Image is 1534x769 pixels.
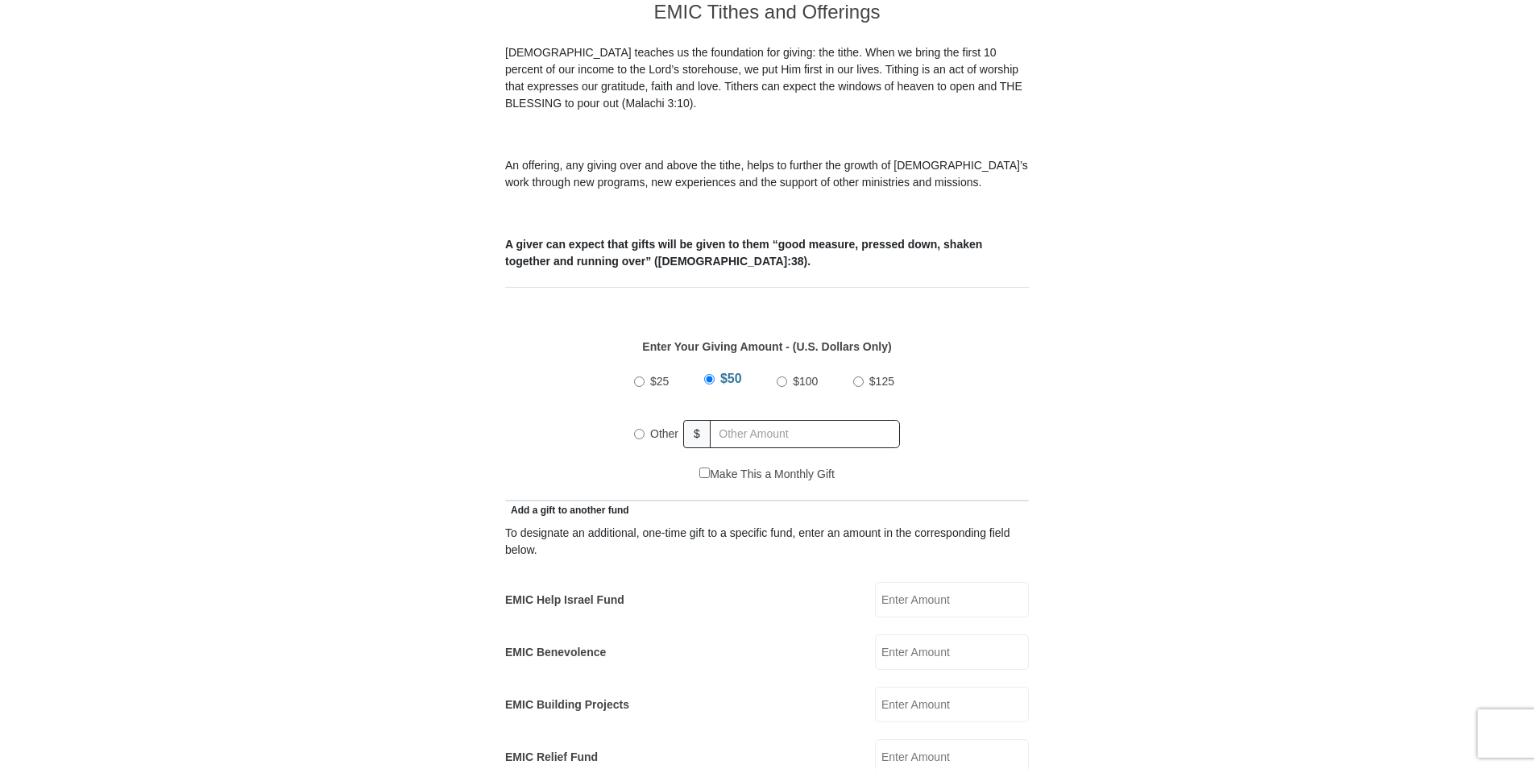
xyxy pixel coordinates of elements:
span: $100 [793,375,818,388]
label: EMIC Building Projects [505,696,629,713]
input: Enter Amount [875,687,1029,722]
input: Other Amount [710,420,900,448]
span: $50 [720,372,742,385]
span: Other [650,427,678,440]
b: A giver can expect that gifts will be given to them “good measure, pressed down, shaken together ... [505,238,982,268]
strong: Enter Your Giving Amount - (U.S. Dollars Only) [642,340,891,353]
span: $25 [650,375,669,388]
label: Make This a Monthly Gift [699,466,835,483]
p: [DEMOGRAPHIC_DATA] teaches us the foundation for giving: the tithe. When we bring the first 10 pe... [505,44,1029,112]
span: Add a gift to another fund [505,505,629,516]
span: $125 [869,375,894,388]
label: EMIC Relief Fund [505,749,598,766]
input: Enter Amount [875,582,1029,617]
span: $ [683,420,711,448]
p: An offering, any giving over and above the tithe, helps to further the growth of [DEMOGRAPHIC_DAT... [505,157,1029,191]
label: EMIC Benevolence [505,644,606,661]
div: To designate an additional, one-time gift to a specific fund, enter an amount in the correspondin... [505,525,1029,559]
label: EMIC Help Israel Fund [505,592,624,609]
input: Enter Amount [875,634,1029,670]
input: Make This a Monthly Gift [699,468,710,478]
